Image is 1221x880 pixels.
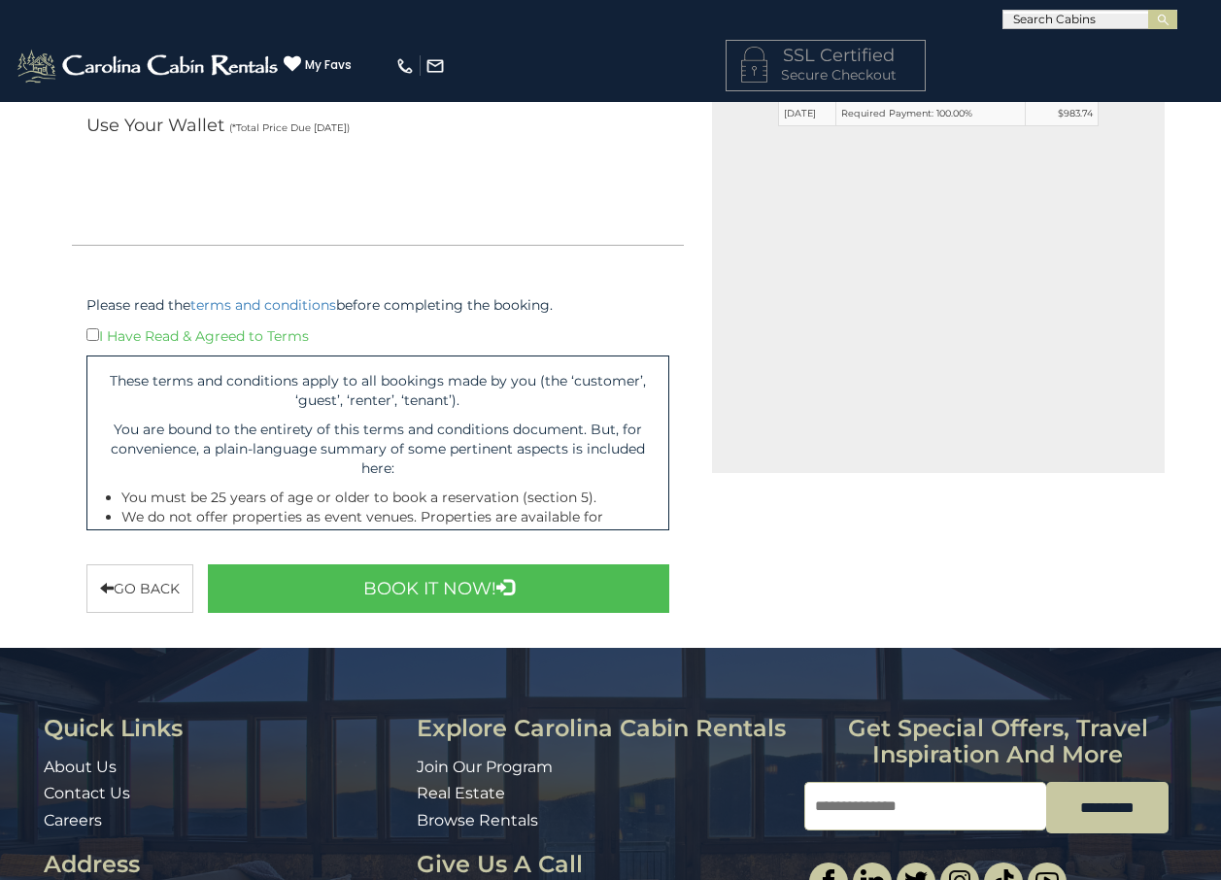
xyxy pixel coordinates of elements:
[121,488,655,507] li: You must be 25 years of age or older to book a reservation (section 5).
[208,564,670,613] button: Book It Now!
[86,295,670,315] p: Please read the before completing the booking.
[237,152,383,206] iframe: PayPal-venmo
[417,811,538,829] a: Browse Rentals
[86,115,224,136] span: Use Your Wallet
[284,55,352,75] a: My Favs
[835,102,1025,126] td: Required Payment: 100.00%
[44,758,117,776] a: About Us
[86,564,193,613] button: Go back
[44,852,402,877] h3: Address
[741,65,910,85] p: Secure Checkout
[417,784,505,802] a: Real Estate
[86,152,232,206] iframe: PayPal-paypal
[102,420,655,478] p: You are bound to the entirety of this terms and conditions document. But, for convenience, a plai...
[44,784,130,802] a: Contact Us
[305,56,352,74] span: My Favs
[229,121,350,134] small: (*Total Price Due [DATE])
[190,296,336,314] a: terms and conditions
[395,56,415,76] img: phone-regular-white.png
[44,716,402,741] h3: Quick Links
[741,47,767,83] img: LOCKICON1.png
[44,811,102,829] a: Careers
[741,47,910,66] h4: SSL Certified
[15,47,284,85] img: White-1-2.png
[121,507,655,624] li: We do not offer properties as event venues. Properties are available for lodging accommodations. ...
[417,852,790,877] h3: Give Us A Call
[417,716,790,741] h3: Explore Carolina Cabin Rentals
[425,56,445,76] img: mail-regular-white.png
[778,102,835,126] td: [DATE]
[86,324,670,346] div: I Have Read & Agreed to Terms
[417,758,553,776] a: Join Our Program
[102,371,655,410] p: These terms and conditions apply to all bookings made by you (the ‘customer’, ‘guest’, ‘renter’, ...
[804,716,1192,767] h3: Get special offers, travel inspiration and more
[1025,102,1098,126] td: $983.74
